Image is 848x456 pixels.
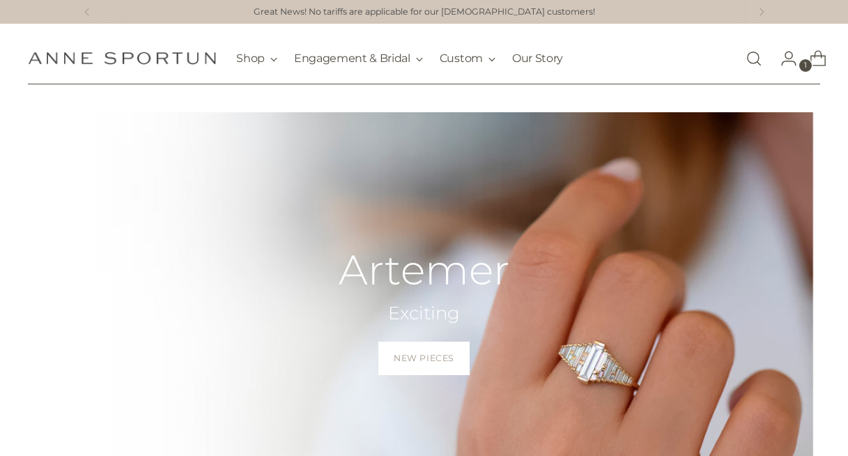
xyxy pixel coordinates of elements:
a: Go to the account page [769,45,797,73]
h2: Exciting [339,301,509,325]
button: Shop [236,43,277,74]
button: Custom [440,43,495,74]
a: Open cart modal [799,45,826,73]
span: New Pieces [394,352,454,365]
a: Anne Sportun Fine Jewellery [28,52,216,65]
a: Our Story [512,43,563,74]
h2: Artemer [339,248,509,293]
a: New Pieces [378,342,470,375]
button: Engagement & Bridal [294,43,423,74]
span: 1 [799,59,812,72]
a: Great News! No tariffs are applicable for our [DEMOGRAPHIC_DATA] customers! [254,6,595,19]
a: Open search modal [740,45,768,73]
